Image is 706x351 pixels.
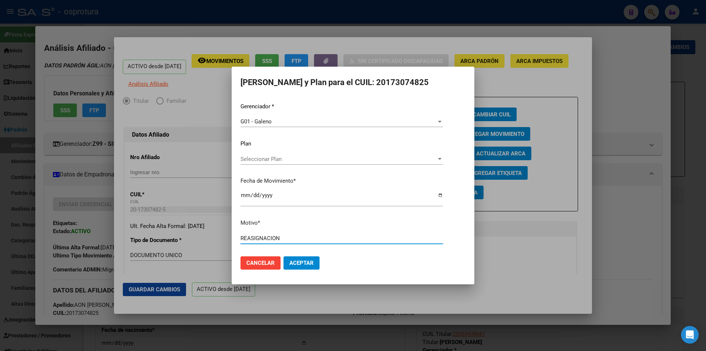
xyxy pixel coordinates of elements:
[289,260,314,266] span: Aceptar
[240,177,466,185] p: Fecha de Movimiento
[681,326,699,344] div: Open Intercom Messenger
[240,140,466,148] p: Plan
[246,260,275,266] span: Cancelar
[240,256,281,270] button: Cancelar
[240,76,466,89] h2: [PERSON_NAME] y Plan para el CUIL: 20173074825
[240,156,436,162] span: Seleccionar Plan
[240,118,272,125] span: G01 - Galeno
[284,256,320,270] button: Aceptar
[240,219,466,227] p: Motivo
[240,102,466,111] p: Gerenciador *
